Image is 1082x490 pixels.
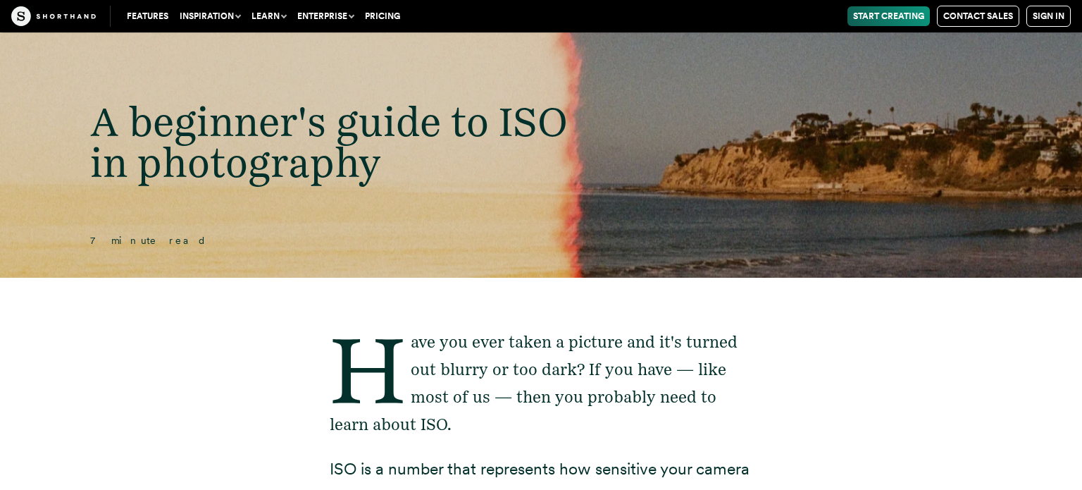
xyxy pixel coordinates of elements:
[330,329,752,439] p: Have you ever taken a picture and it's turned out blurry or too dark? If you have — like most of ...
[246,6,292,26] button: Learn
[1026,6,1071,27] a: Sign in
[359,6,406,26] a: Pricing
[11,6,96,26] img: The Craft
[121,6,174,26] a: Features
[937,6,1019,27] a: Contact Sales
[847,6,930,26] a: Start Creating
[90,235,207,246] span: 7 minute read
[292,6,359,26] button: Enterprise
[174,6,246,26] button: Inspiration
[90,97,568,187] span: A beginner's guide to ISO in photography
